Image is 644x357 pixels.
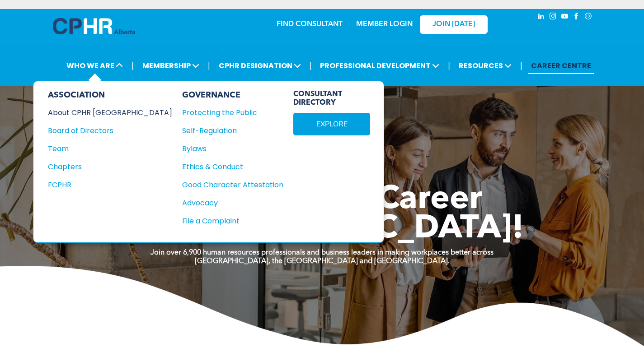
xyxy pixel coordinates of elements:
span: RESOURCES [456,57,514,74]
div: Board of Directors [48,125,160,136]
a: Board of Directors [48,125,172,136]
div: About CPHR [GEOGRAPHIC_DATA] [48,107,160,118]
div: Ethics & Conduct [182,161,273,172]
span: CONSULTANT DIRECTORY [293,90,370,107]
li: | [310,56,312,75]
a: facebook [572,11,582,23]
span: CPHR DESIGNATION [216,57,304,74]
a: EXPLORE [293,113,370,135]
a: Chapters [48,161,172,172]
a: Protecting the Public [182,107,283,118]
div: Self-Regulation [182,125,273,136]
li: | [208,56,210,75]
li: | [448,56,450,75]
strong: Join over 6,900 human resources professionals and business leaders in making workplaces better ac... [150,249,494,256]
span: JOIN [DATE] [432,20,475,29]
a: Self-Regulation [182,125,283,136]
div: GOVERNANCE [182,90,283,100]
a: Advocacy [182,197,283,209]
a: CAREER CENTRE [528,57,594,74]
a: FCPHR [48,179,172,190]
a: MEMBER LOGIN [356,21,413,28]
a: instagram [548,11,558,23]
a: Social network [583,11,593,23]
div: Advocacy [182,197,273,209]
li: | [132,56,134,75]
span: PROFESSIONAL DEVELOPMENT [317,57,442,74]
span: WHO WE ARE [64,57,126,74]
span: MEMBERSHIP [140,57,202,74]
div: File a Complaint [182,215,273,227]
strong: [GEOGRAPHIC_DATA], the [GEOGRAPHIC_DATA] and [GEOGRAPHIC_DATA]. [195,258,450,265]
div: Team [48,143,160,154]
a: Ethics & Conduct [182,161,283,172]
div: FCPHR [48,179,160,190]
a: Bylaws [182,143,283,154]
a: Good Character Attestation [182,179,283,190]
a: File a Complaint [182,215,283,227]
li: | [520,56,522,75]
div: Chapters [48,161,160,172]
a: Team [48,143,172,154]
div: ASSOCIATION [48,90,172,100]
div: Good Character Attestation [182,179,273,190]
a: linkedin [536,11,546,23]
div: Bylaws [182,143,273,154]
a: JOIN [DATE] [420,15,488,34]
div: Protecting the Public [182,107,273,118]
a: About CPHR [GEOGRAPHIC_DATA] [48,107,172,118]
a: FIND CONSULTANT [277,21,343,28]
img: A blue and white logo for cp alberta [53,18,135,34]
a: youtube [560,11,570,23]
